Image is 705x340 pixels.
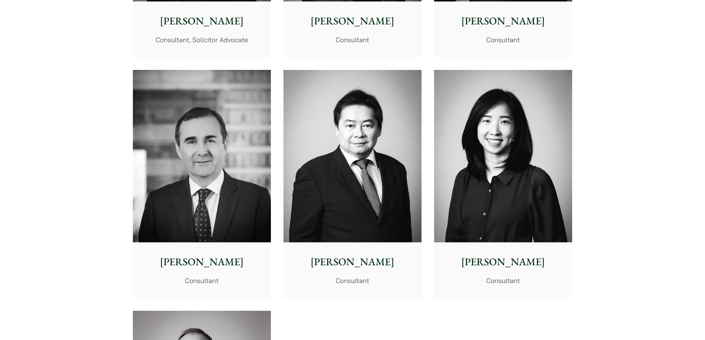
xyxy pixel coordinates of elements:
[440,254,566,270] p: [PERSON_NAME]
[289,254,416,270] p: [PERSON_NAME]
[289,35,416,45] p: Consultant
[139,254,265,270] p: [PERSON_NAME]
[283,70,422,299] a: [PERSON_NAME] Consultant
[139,13,265,29] p: [PERSON_NAME]
[133,70,271,299] a: [PERSON_NAME] Consultant
[289,13,416,29] p: [PERSON_NAME]
[289,276,416,286] p: Consultant
[440,35,566,45] p: Consultant
[440,276,566,286] p: Consultant
[434,70,572,299] a: [PERSON_NAME] Consultant
[440,13,566,29] p: [PERSON_NAME]
[139,276,265,286] p: Consultant
[139,35,265,45] p: Consultant, Solicitor Advocate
